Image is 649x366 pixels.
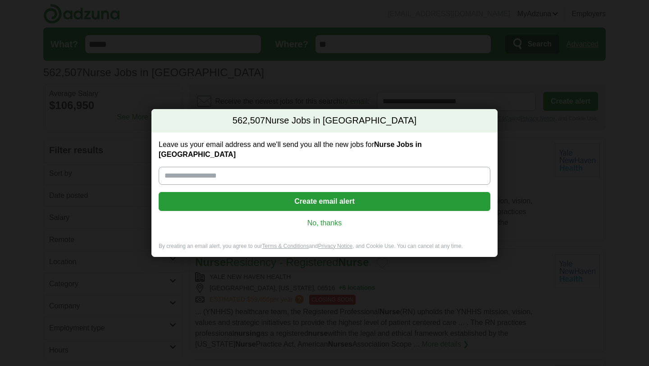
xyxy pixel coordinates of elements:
a: No, thanks [166,218,483,228]
span: 562,507 [233,114,265,127]
strong: Nurse Jobs in [GEOGRAPHIC_DATA] [159,141,422,158]
h2: Nurse Jobs in [GEOGRAPHIC_DATA] [151,109,498,133]
label: Leave us your email address and we'll send you all the new jobs for [159,140,490,160]
div: By creating an email alert, you agree to our and , and Cookie Use. You can cancel at any time. [151,242,498,257]
a: Terms & Conditions [262,243,309,249]
a: Privacy Notice [318,243,353,249]
button: Create email alert [159,192,490,211]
